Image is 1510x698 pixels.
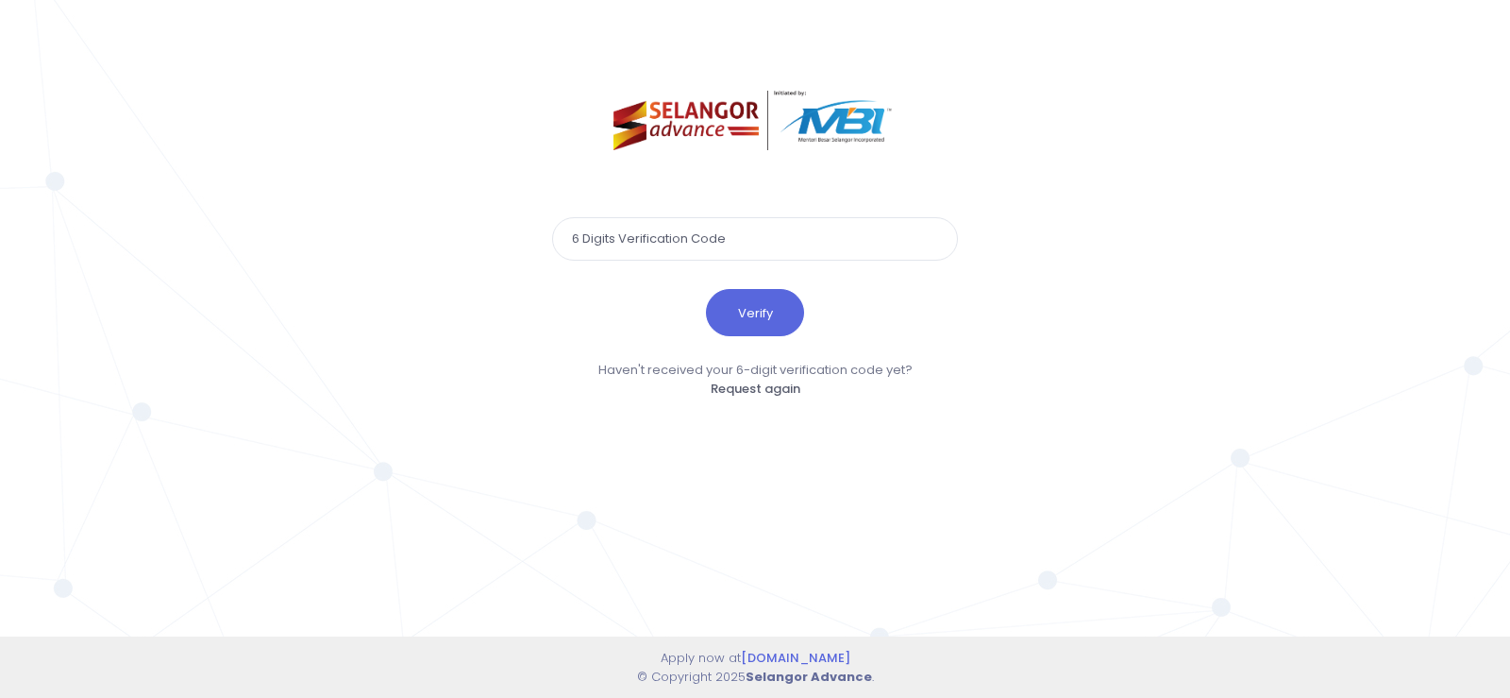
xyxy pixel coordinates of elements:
img: selangor-advance.png [613,91,898,150]
button: Verify [706,289,804,336]
strong: Selangor Advance [746,668,872,686]
input: 6 Digits Verification Code [552,217,958,261]
a: Request again [711,380,800,398]
a: [DOMAIN_NAME] [741,649,850,667]
span: Haven't received your 6-digit verification code yet? [598,361,913,379]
